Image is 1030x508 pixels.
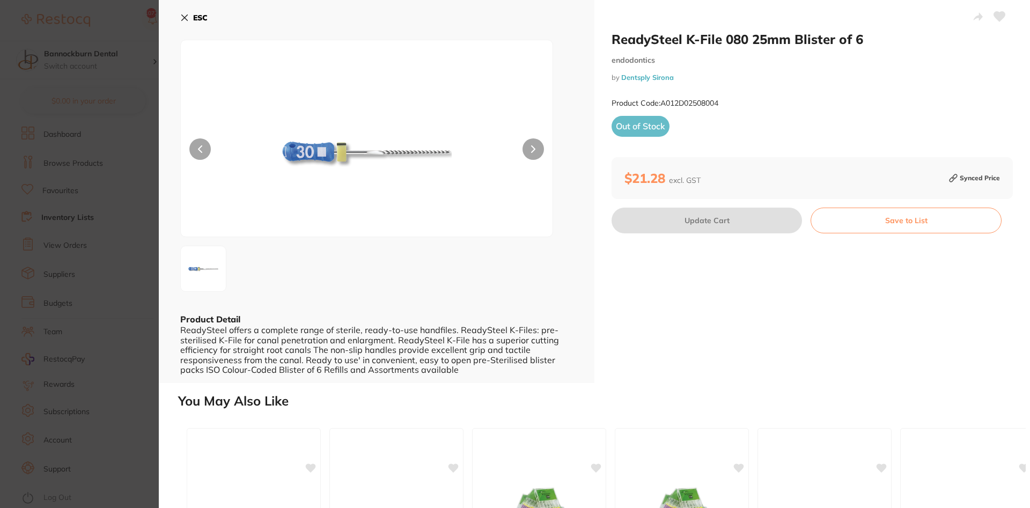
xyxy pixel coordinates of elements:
[612,116,669,136] span: Out of Stock
[621,73,674,82] a: Dentsply Sirona
[193,13,208,23] b: ESC
[811,208,1002,233] button: Save to List
[180,314,240,325] b: Product Detail
[180,325,573,374] div: ReadySteel offers a complete range of sterile, ready-to-use handfiles. ReadySteel K-Files: pre-st...
[180,9,208,27] button: ESC
[178,394,1026,409] h2: You May Also Like
[612,73,1013,82] small: by
[612,56,1013,65] small: endodontics
[184,249,223,288] img: cG5n
[612,31,1013,47] h2: ReadySteel K-File 080 25mm Blister of 6
[624,170,701,186] b: $21.28
[949,170,1000,186] small: Synced Price
[612,208,802,233] button: Update Cart
[255,67,479,237] img: cG5n
[669,175,701,185] span: excl. GST
[612,99,718,108] small: Product Code: A012D02508004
